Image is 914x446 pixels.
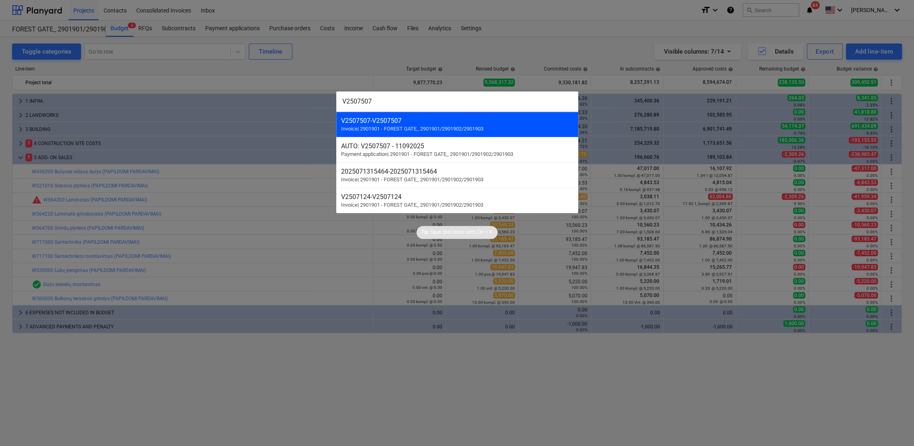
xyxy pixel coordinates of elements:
[416,226,498,239] div: Tip:Open this faster withCtrl + K
[336,112,578,137] div: V2507507-V2507507Invoice| 2901901 - FOREST GATE_ 2901901/2901902/2901903
[336,137,578,162] div: AUTO: V2507507 - 11092025Payment application| 2901901 - FOREST GATE_ 2901901/2901902/2901903
[431,229,475,236] p: Open this faster with
[336,91,578,112] input: Search for projects, line-items, contracts, payment applications, subcontractors...
[336,188,578,213] div: V2507124-V2507124Invoice| 2901901 - FOREST GATE_ 2901901/2901902/2901903
[341,176,483,183] span: Invoice | 2901901 - FOREST GATE_ 2901901/2901902/2901903
[341,193,573,201] div: V2507124 - V2507124
[341,202,483,208] span: Invoice | 2901901 - FOREST GATE_ 2901901/2901902/2901903
[341,168,573,175] div: 2025071315464 - 2025071315464
[336,162,578,188] div: 2025071315464-2025071315464Invoice| 2901901 - FOREST GATE_ 2901901/2901902/2901903
[341,151,513,157] span: Payment application | 2901901 - FOREST GATE_ 2901901/2901902/2901903
[341,126,483,132] span: Invoice | 2901901 - FOREST GATE_ 2901901/2901902/2901903
[421,229,429,236] p: Tip:
[874,407,914,446] iframe: Chat Widget
[341,142,573,150] div: AUTO: V2507507 - 11092025
[477,229,493,236] p: Ctrl + K
[341,117,573,124] div: V2507507 - V2507507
